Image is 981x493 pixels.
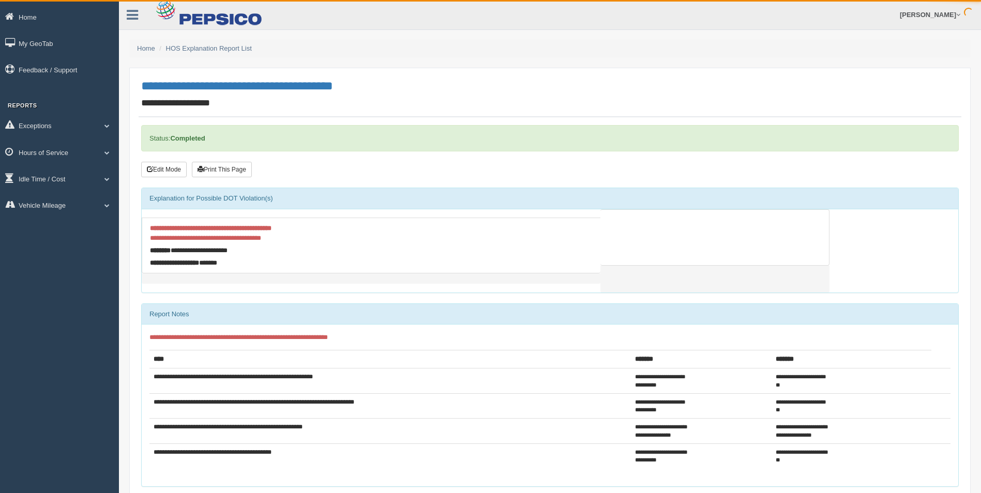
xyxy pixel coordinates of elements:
button: Edit Mode [141,162,187,177]
div: Explanation for Possible DOT Violation(s) [142,188,958,209]
a: HOS Explanation Report List [166,44,252,52]
button: Print This Page [192,162,252,177]
a: Home [137,44,155,52]
div: Status: [141,125,959,151]
div: Report Notes [142,304,958,325]
strong: Completed [170,134,205,142]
